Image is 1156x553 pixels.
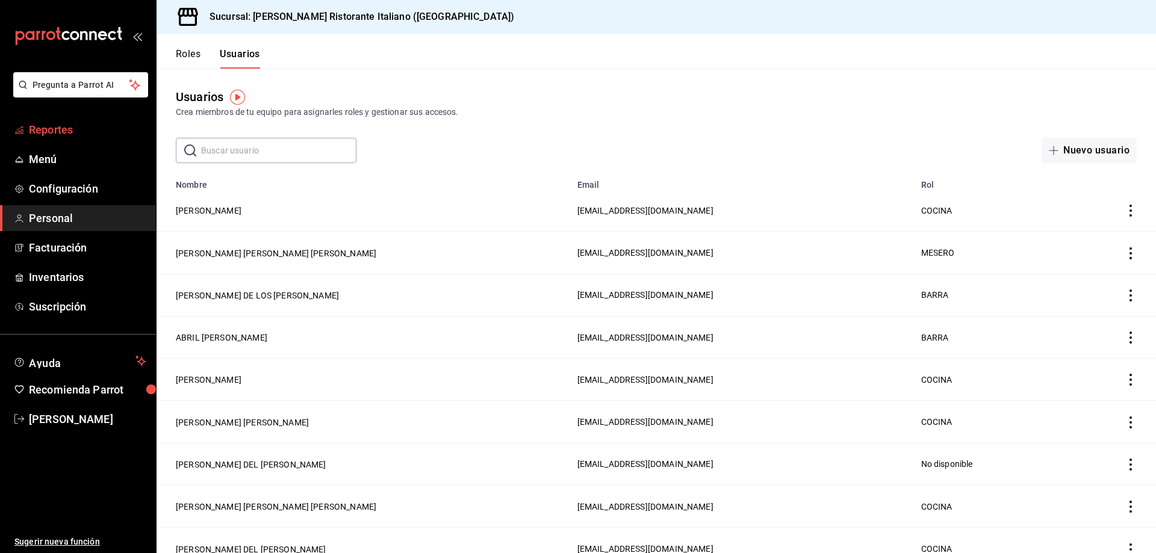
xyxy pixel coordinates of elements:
[921,248,955,258] span: MESERO
[29,411,146,427] span: [PERSON_NAME]
[176,459,326,471] button: [PERSON_NAME] DEL [PERSON_NAME]
[29,269,146,285] span: Inventarios
[921,502,952,511] span: COCINA
[29,122,146,138] span: Reportes
[577,502,713,511] span: [EMAIL_ADDRESS][DOMAIN_NAME]
[176,205,241,217] button: [PERSON_NAME]
[1125,289,1137,301] button: actions
[132,31,142,41] button: open_drawer_menu
[176,48,200,69] button: Roles
[200,10,514,24] h3: Sucursal: [PERSON_NAME] Ristorante Italiano ([GEOGRAPHIC_DATA])
[29,210,146,226] span: Personal
[176,88,223,106] div: Usuarios
[176,374,241,386] button: [PERSON_NAME]
[577,417,713,427] span: [EMAIL_ADDRESS][DOMAIN_NAME]
[176,289,339,301] button: [PERSON_NAME] DE LOS [PERSON_NAME]
[577,248,713,258] span: [EMAIL_ADDRESS][DOMAIN_NAME]
[1125,416,1137,428] button: actions
[921,290,949,300] span: BARRA
[577,459,713,469] span: [EMAIL_ADDRESS][DOMAIN_NAME]
[577,333,713,342] span: [EMAIL_ADDRESS][DOMAIN_NAME]
[1125,459,1137,471] button: actions
[29,181,146,197] span: Configuración
[921,333,949,342] span: BARRA
[230,90,245,105] img: Tooltip marker
[176,48,260,69] div: navigation tabs
[14,536,146,548] span: Sugerir nueva función
[13,72,148,97] button: Pregunta a Parrot AI
[157,173,570,190] th: Nombre
[914,443,1086,485] td: No disponible
[577,290,713,300] span: [EMAIL_ADDRESS][DOMAIN_NAME]
[577,206,713,215] span: [EMAIL_ADDRESS][DOMAIN_NAME]
[1125,501,1137,513] button: actions
[1125,374,1137,386] button: actions
[33,79,129,91] span: Pregunta a Parrot AI
[921,206,952,215] span: COCINA
[29,354,131,368] span: Ayuda
[29,239,146,256] span: Facturación
[176,332,267,344] button: ABRIL [PERSON_NAME]
[29,298,146,315] span: Suscripción
[921,417,952,427] span: COCINA
[577,375,713,385] span: [EMAIL_ADDRESS][DOMAIN_NAME]
[1042,138,1137,163] button: Nuevo usuario
[176,416,309,428] button: [PERSON_NAME] [PERSON_NAME]
[176,247,376,259] button: [PERSON_NAME] [PERSON_NAME] [PERSON_NAME]
[1125,247,1137,259] button: actions
[201,138,356,162] input: Buscar usuario
[570,173,914,190] th: Email
[29,382,146,398] span: Recomienda Parrot
[220,48,260,69] button: Usuarios
[8,87,148,100] a: Pregunta a Parrot AI
[921,375,952,385] span: COCINA
[1125,332,1137,344] button: actions
[29,151,146,167] span: Menú
[914,173,1086,190] th: Rol
[176,501,376,513] button: [PERSON_NAME] [PERSON_NAME] [PERSON_NAME]
[176,106,1137,119] div: Crea miembros de tu equipo para asignarles roles y gestionar sus accesos.
[1125,205,1137,217] button: actions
